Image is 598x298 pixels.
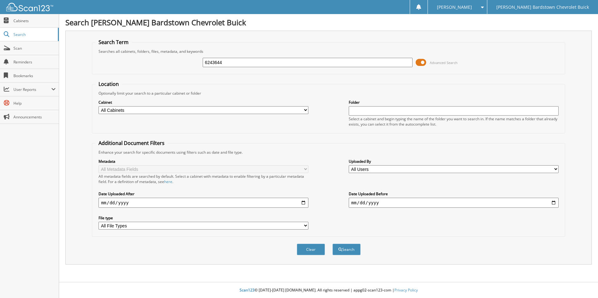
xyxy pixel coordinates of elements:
[95,81,122,87] legend: Location
[95,49,562,54] div: Searches all cabinets, folders, files, metadata, and keywords
[394,287,418,293] a: Privacy Policy
[496,5,589,9] span: [PERSON_NAME] Bardstown Chevrolet Buick
[13,114,56,120] span: Announcements
[95,39,132,46] legend: Search Term
[13,59,56,65] span: Reminders
[349,116,559,127] div: Select a cabinet and begin typing the name of the folder you want to search in. If the name match...
[99,159,308,164] label: Metadata
[349,191,559,196] label: Date Uploaded Before
[349,100,559,105] label: Folder
[13,87,51,92] span: User Reports
[13,18,56,23] span: Cabinets
[13,73,56,78] span: Bookmarks
[99,100,308,105] label: Cabinet
[13,32,55,37] span: Search
[13,101,56,106] span: Help
[164,179,172,184] a: here
[99,215,308,221] label: File type
[297,244,325,255] button: Clear
[349,159,559,164] label: Uploaded By
[240,287,255,293] span: Scan123
[95,150,562,155] div: Enhance your search for specific documents using filters such as date and file type.
[99,191,308,196] label: Date Uploaded After
[13,46,56,51] span: Scan
[65,17,592,27] h1: Search [PERSON_NAME] Bardstown Chevrolet Buick
[99,174,308,184] div: All metadata fields are searched by default. Select a cabinet with metadata to enable filtering b...
[99,198,308,208] input: start
[6,3,53,11] img: scan123-logo-white.svg
[349,198,559,208] input: end
[59,283,598,298] div: © [DATE]-[DATE] [DOMAIN_NAME]. All rights reserved | appg02-scan123-com |
[332,244,361,255] button: Search
[95,91,562,96] div: Optionally limit your search to a particular cabinet or folder
[95,140,168,147] legend: Additional Document Filters
[430,60,458,65] span: Advanced Search
[437,5,472,9] span: [PERSON_NAME]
